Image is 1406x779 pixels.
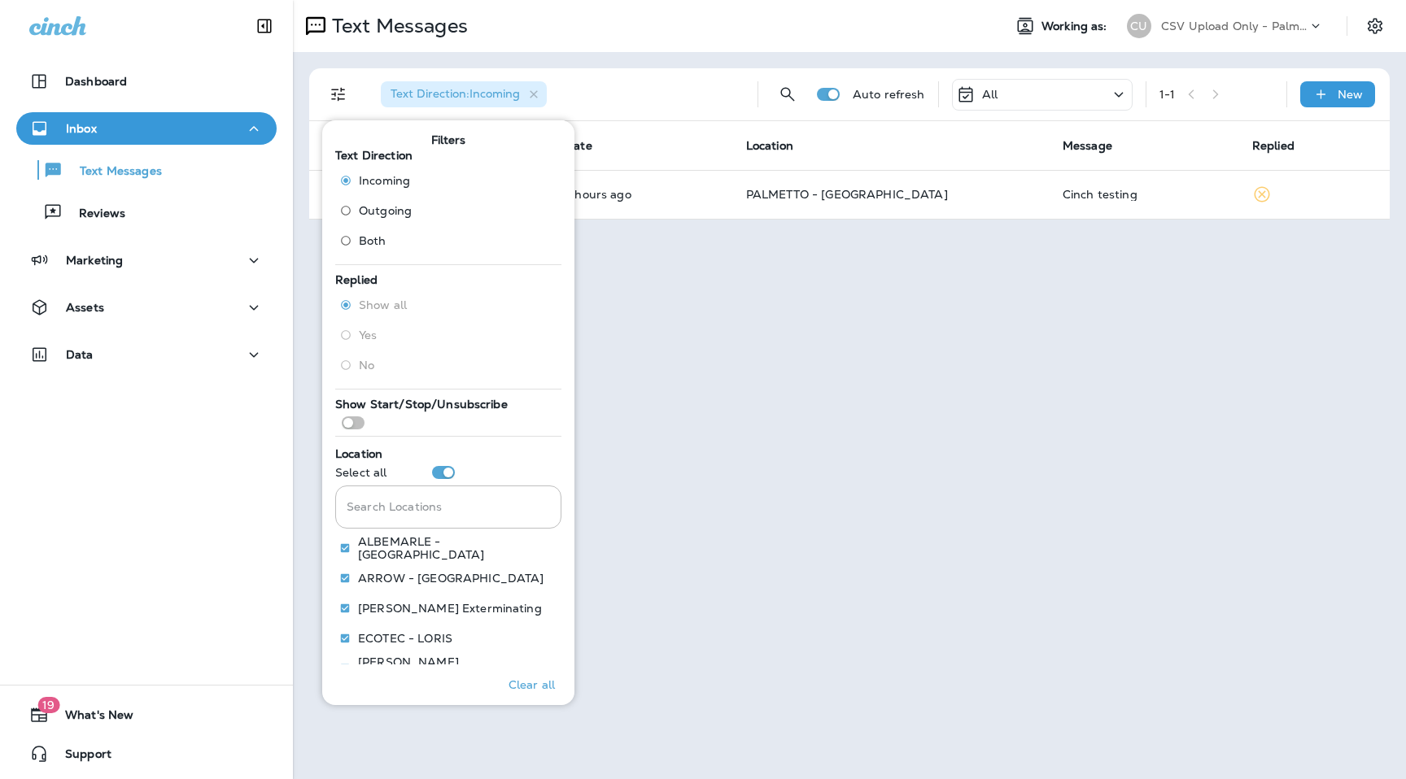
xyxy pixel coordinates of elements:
[359,174,410,187] span: Incoming
[242,10,287,42] button: Collapse Sidebar
[431,133,466,147] span: Filters
[358,655,548,681] p: [PERSON_NAME][GEOGRAPHIC_DATA]
[509,678,555,691] p: Clear all
[66,122,97,135] p: Inbox
[335,148,413,163] span: Text Direction
[16,112,277,145] button: Inbox
[359,204,412,217] span: Outgoing
[16,738,277,770] button: Support
[1360,11,1390,41] button: Settings
[16,338,277,371] button: Data
[358,572,544,585] p: ARROW - [GEOGRAPHIC_DATA]
[359,359,374,372] span: No
[1161,20,1308,33] p: CSV Upload Only - Palmetto Exterminators LLC
[63,207,125,222] p: Reviews
[335,446,382,461] span: Location
[358,632,452,645] p: ECOTEC - LORIS
[65,75,127,88] p: Dashboard
[16,195,277,229] button: Reviews
[322,111,574,705] div: Filters
[49,747,111,767] span: Support
[66,254,123,267] p: Marketing
[325,14,468,38] p: Text Messages
[16,244,277,276] button: Marketing
[1338,88,1363,101] p: New
[16,698,277,731] button: 19What's New
[359,298,407,311] span: Show all
[359,329,377,342] span: Yes
[335,272,378,287] span: Replied
[16,153,277,187] button: Text Messages
[335,397,508,411] span: Show Start/Stop/Unsubscribe
[37,697,59,713] span: 19
[502,664,561,705] button: Clear all
[358,535,548,561] p: ALBEMARLE - [GEOGRAPHIC_DATA]
[63,164,162,180] p: Text Messages
[49,708,133,728] span: What's New
[16,65,277,98] button: Dashboard
[66,301,104,314] p: Assets
[358,602,542,615] p: [PERSON_NAME] Exterminating
[1041,20,1111,33] span: Working as:
[359,234,386,247] span: Both
[66,348,94,361] p: Data
[16,291,277,324] button: Assets
[335,466,386,479] p: Select all
[1127,14,1151,38] div: CU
